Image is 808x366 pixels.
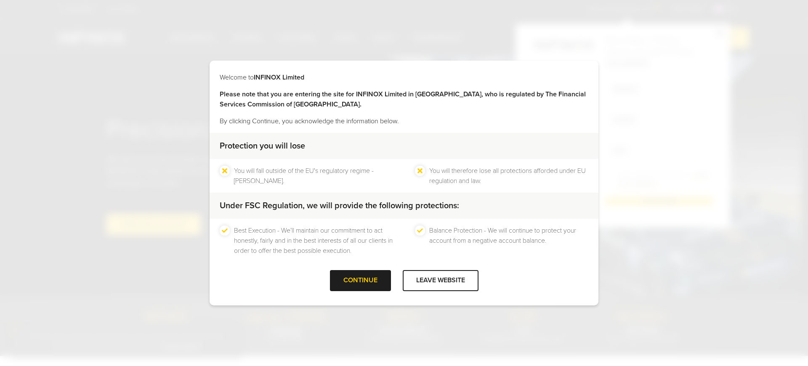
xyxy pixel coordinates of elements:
li: Balance Protection - We will continue to protect your account from a negative account balance. [429,225,588,256]
strong: Protection you will lose [220,141,305,151]
li: You will fall outside of the EU's regulatory regime - [PERSON_NAME]. [234,166,393,186]
p: Welcome to [220,72,588,82]
strong: Please note that you are entering the site for INFINOX Limited in [GEOGRAPHIC_DATA], who is regul... [220,90,586,109]
li: Best Execution - We’ll maintain our commitment to act honestly, fairly and in the best interests ... [234,225,393,256]
li: You will therefore lose all protections afforded under EU regulation and law. [429,166,588,186]
div: CONTINUE [330,270,391,291]
p: By clicking Continue, you acknowledge the information below. [220,116,588,126]
strong: INFINOX Limited [254,73,304,82]
strong: Under FSC Regulation, we will provide the following protections: [220,201,459,211]
div: LEAVE WEBSITE [403,270,478,291]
